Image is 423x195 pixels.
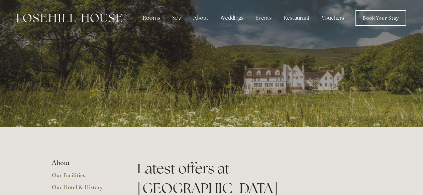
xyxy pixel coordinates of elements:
li: About [52,159,116,167]
a: Vouchers [316,11,349,25]
div: Events [250,11,277,25]
img: Losehill House [17,14,122,22]
div: Rooms [137,11,166,25]
a: Book Your Stay [355,10,406,26]
div: Spa [167,11,187,25]
div: About [188,11,214,25]
div: Restaurant [278,11,315,25]
div: Weddings [215,11,249,25]
a: Our Facilities [52,171,116,183]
